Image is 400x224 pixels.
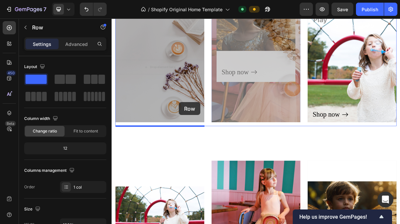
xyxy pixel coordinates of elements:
[331,3,353,16] button: Save
[377,192,393,207] div: Open Intercom Messenger
[65,41,88,48] p: Advanced
[299,213,385,221] button: Show survey - Help us improve GemPages!
[24,166,76,175] div: Columns management
[148,6,150,13] span: /
[151,6,223,13] span: Shopify Original Home Template
[32,23,88,31] p: Row
[24,114,59,123] div: Column width
[24,205,42,214] div: Size
[43,5,46,13] p: 7
[3,3,49,16] button: 7
[362,6,378,13] div: Publish
[33,41,51,48] p: Settings
[74,128,98,134] span: Fit to content
[337,7,348,12] span: Save
[24,184,35,190] div: Order
[299,214,377,220] span: Help us improve GemPages!
[24,62,46,71] div: Layout
[33,128,57,134] span: Change ratio
[6,70,16,76] div: 450
[25,144,105,153] div: 12
[74,184,105,190] div: 1 col
[80,3,107,16] div: Undo/Redo
[356,3,384,16] button: Publish
[5,121,16,126] div: Beta
[112,19,400,224] iframe: Design area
